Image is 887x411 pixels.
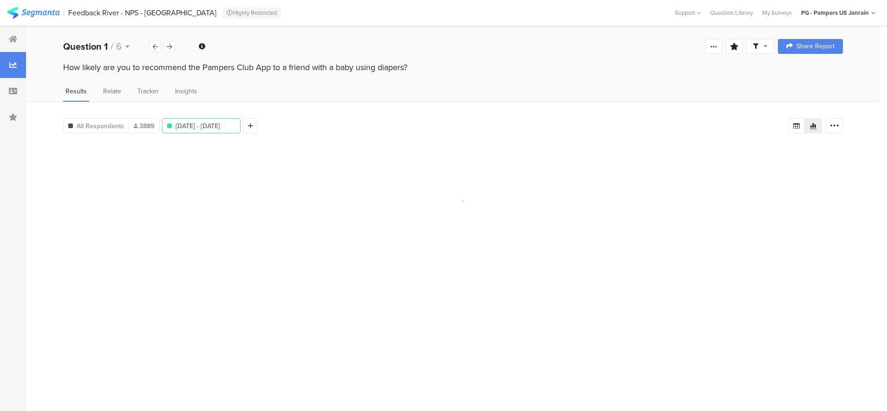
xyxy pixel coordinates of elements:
span: 3889 [134,121,155,131]
div: Highly Restricted [223,7,281,19]
div: How likely are you to recommend the Pampers Club App to a friend with a baby using diapers? [63,61,843,73]
span: / [111,39,113,53]
b: Question 1 [63,39,108,53]
div: | [63,7,65,18]
div: Support [675,6,701,20]
span: Results [65,86,87,96]
span: All Respondents [77,121,124,131]
span: Relate [103,86,121,96]
a: Question Library [705,8,757,17]
div: Feedback River - NPS - [GEOGRAPHIC_DATA] [68,8,216,17]
a: My Surveys [757,8,796,17]
span: Tracker [137,86,159,96]
span: 6 [116,39,122,53]
span: [DATE] - [DATE] [176,121,220,131]
span: Insights [175,86,197,96]
img: segmanta logo [7,7,59,19]
div: PG - Pampers US Janrain [801,8,869,17]
span: Share Report [796,43,835,50]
